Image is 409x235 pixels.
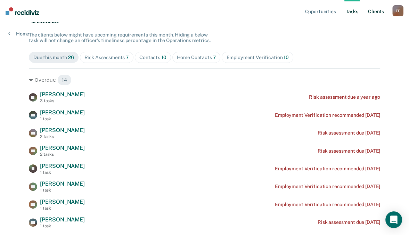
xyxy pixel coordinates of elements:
div: Risk assessment due [DATE] [318,130,380,136]
div: 2 tasks [40,134,85,139]
div: Home Contacts [177,55,216,60]
div: Employment Verification recommended [DATE] [275,202,380,208]
div: Risk assessment due [DATE] [318,148,380,154]
div: F F [392,5,403,16]
span: [PERSON_NAME] [40,91,85,98]
span: 26 [68,55,74,60]
span: The clients below might have upcoming requirements this month. Hiding a below task will not chang... [29,32,211,43]
div: 1 task [40,116,85,121]
div: Risk assessment due a year ago [309,94,380,100]
div: Risk assessment due [DATE] [318,219,380,225]
div: Open Intercom Messenger [385,211,402,228]
div: Employment Verification [226,55,288,60]
span: [PERSON_NAME] [40,145,85,151]
span: 7 [213,55,216,60]
span: [PERSON_NAME] [40,109,85,116]
div: Contacts [139,55,166,60]
div: 1 task [40,188,85,193]
span: 7 [126,55,129,60]
span: 10 [284,55,289,60]
div: 1 task [40,224,85,228]
span: 14 [57,74,72,86]
span: [PERSON_NAME] [40,163,85,169]
div: Employment Verification recommended [DATE] [275,184,380,189]
span: [PERSON_NAME] [40,198,85,205]
span: [PERSON_NAME] [40,127,85,133]
div: 3 tasks [40,98,85,103]
div: Risk Assessments [84,55,129,60]
img: Recidiviz [6,7,39,15]
div: Employment Verification recommended [DATE] [275,112,380,118]
span: [PERSON_NAME] [40,216,85,223]
button: FF [392,5,403,16]
div: Overdue 14 [29,74,380,86]
div: 2 tasks [40,152,85,157]
span: 10 [161,55,166,60]
a: Home [8,31,29,37]
div: 1 task [40,206,85,211]
div: 1 task [40,170,85,175]
span: [PERSON_NAME] [40,180,85,187]
div: Due this month [33,55,74,60]
div: Employment Verification recommended [DATE] [275,166,380,172]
